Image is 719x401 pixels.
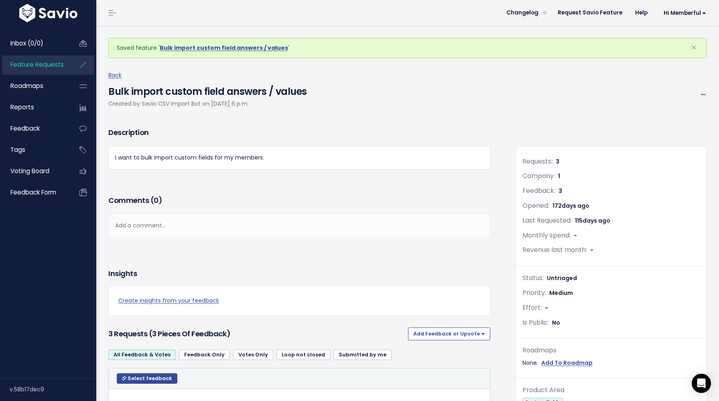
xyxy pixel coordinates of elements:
a: Feedback form [2,183,67,202]
span: - [545,304,548,312]
span: Requests: [522,157,552,166]
span: Inbox (0/0) [10,39,43,47]
a: Roadmaps [2,77,67,95]
a: Request Savio Feature [551,7,629,19]
span: Monthly spend: [522,231,571,240]
a: Add To Roadmap [541,358,593,368]
h3: Insights [108,268,137,279]
a: Help [629,7,654,19]
a: Back [108,71,122,79]
div: Roadmaps [522,345,700,356]
span: Reports [10,103,34,111]
span: Feedback [10,124,40,133]
a: Hi Memberful [654,7,713,19]
span: Untriaged [547,274,577,282]
span: Priority: [522,288,546,297]
span: 3 [559,187,562,195]
span: Feedback form [10,188,56,196]
h3: Description [108,127,490,138]
span: Is Public: [522,318,549,327]
a: Submitted by me [333,350,392,360]
span: days ago [583,217,610,225]
span: Effort: [522,303,542,312]
a: All Feedback & Votes [108,350,176,360]
span: Tags [10,145,25,154]
div: Saved feature ' ' [108,38,707,58]
span: - [574,231,577,239]
div: Add a comment... [108,214,490,237]
a: Feature Requests [2,55,67,74]
h4: Bulk import custom field answers / values [108,80,307,99]
p: I want to bulk import custom fields for my members. [115,153,483,163]
span: Created by Savio CSV Import Bot on [DATE] 6 p.m. [108,100,249,108]
a: Inbox (0/0) [2,34,67,53]
a: Bulk import custom field answers / values [160,44,288,52]
span: Roadmaps [10,82,43,90]
span: Company: [522,171,555,180]
a: Feedback [2,119,67,138]
span: Select feedback [128,375,172,382]
a: Voting Board [2,162,67,180]
span: 0 [154,195,158,205]
span: - [590,246,593,254]
div: Open Intercom Messenger [692,374,711,393]
a: Loop not closed [276,350,330,360]
span: Hi Memberful [664,10,706,16]
span: 172 [552,202,589,210]
span: days ago [562,202,589,210]
a: Reports [2,98,67,117]
a: Tags [2,141,67,159]
button: Add Feedback or Upvote [408,327,490,340]
span: No [552,319,560,327]
div: v.58b17dec9 [10,379,96,400]
a: Votes Only [233,350,273,360]
span: Opened: [522,201,549,210]
span: Feature Requests [10,60,64,69]
h3: 3 Requests (3 pieces of Feedback) [108,328,405,340]
button: Close [683,38,705,57]
span: Changelog [506,10,538,16]
img: logo-white.9d6f32f41409.svg [17,4,79,22]
span: Last Requested: [522,216,572,225]
a: Feedback Only [179,350,230,360]
span: Voting Board [10,167,49,175]
span: Medium [549,289,573,297]
span: Status: [522,273,544,282]
span: Revenue last month: [522,245,587,254]
span: Feedback: [522,186,555,195]
a: Create insights from your feedback [118,296,480,306]
div: Product Area [522,385,700,396]
h3: Comments ( ) [108,195,490,206]
button: Select feedback [117,373,177,384]
span: × [691,41,697,54]
span: 3 [556,158,559,166]
span: 1 [558,172,560,180]
div: None. [522,358,700,368]
span: 115 [575,217,610,225]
